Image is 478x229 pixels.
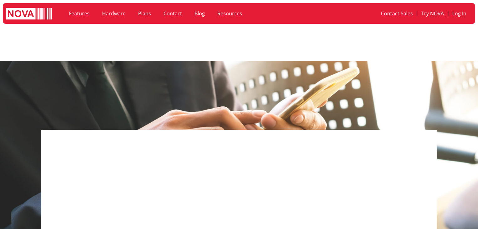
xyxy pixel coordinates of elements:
a: Log In [448,6,470,21]
a: Resources [211,6,248,21]
img: logo white [6,8,52,21]
a: Hardware [96,6,132,21]
nav: Menu [335,6,470,21]
a: Try NOVA [417,6,448,21]
a: Blog [188,6,211,21]
nav: Menu [63,6,329,21]
a: Contact Sales [377,6,417,21]
a: Plans [132,6,157,21]
a: Contact [157,6,188,21]
a: Features [63,6,96,21]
